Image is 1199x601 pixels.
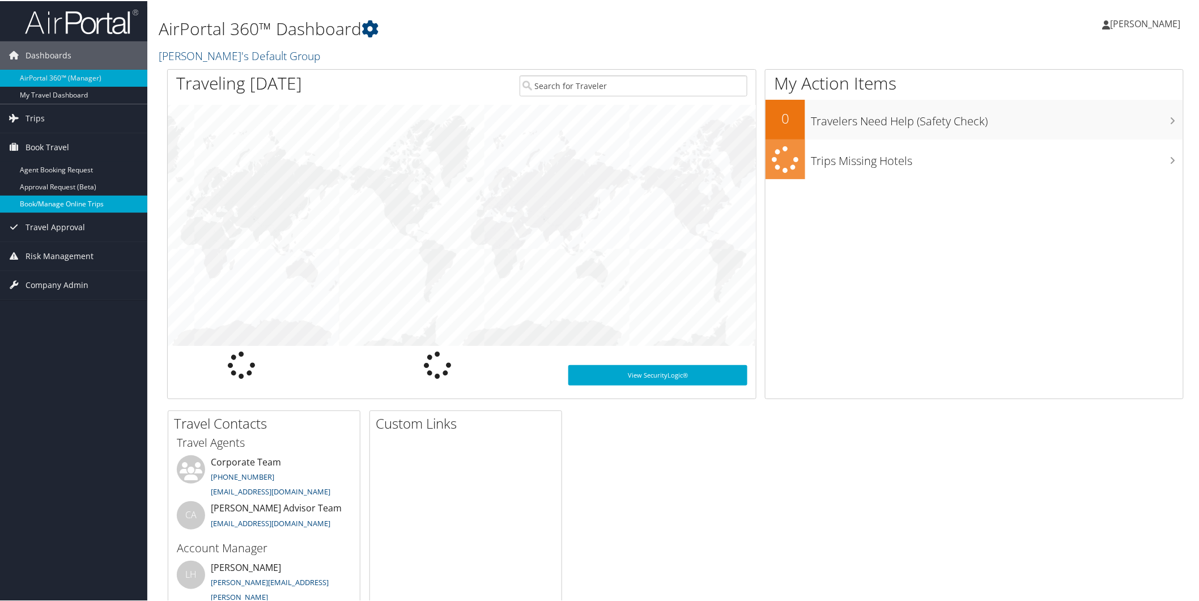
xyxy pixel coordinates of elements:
[211,576,329,601] a: [PERSON_NAME][EMAIL_ADDRESS][PERSON_NAME]
[177,434,351,450] h3: Travel Agents
[766,138,1183,179] a: Trips Missing Hotels
[520,74,748,95] input: Search for Traveler
[211,485,330,496] a: [EMAIL_ADDRESS][DOMAIN_NAME]
[811,146,1183,168] h3: Trips Missing Hotels
[1103,6,1192,40] a: [PERSON_NAME]
[1111,16,1181,29] span: [PERSON_NAME]
[159,47,323,62] a: [PERSON_NAME]'s Default Group
[811,107,1183,128] h3: Travelers Need Help (Safety Check)
[766,99,1183,138] a: 0Travelers Need Help (Safety Check)
[25,40,71,69] span: Dashboards
[174,413,360,432] h2: Travel Contacts
[25,212,85,240] span: Travel Approval
[211,517,330,527] a: [EMAIL_ADDRESS][DOMAIN_NAME]
[177,500,205,528] div: CA
[171,454,357,501] li: Corporate Team
[25,132,69,160] span: Book Travel
[171,500,357,537] li: [PERSON_NAME] Advisor Team
[766,70,1183,94] h1: My Action Items
[159,16,848,40] h1: AirPortal 360™ Dashboard
[211,471,274,481] a: [PHONE_NUMBER]
[25,270,88,298] span: Company Admin
[25,7,138,34] img: airportal-logo.png
[376,413,562,432] h2: Custom Links
[176,70,302,94] h1: Traveling [DATE]
[25,103,45,132] span: Trips
[177,560,205,588] div: LH
[568,364,747,384] a: View SecurityLogic®
[25,241,93,269] span: Risk Management
[177,539,351,555] h3: Account Manager
[766,108,805,127] h2: 0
